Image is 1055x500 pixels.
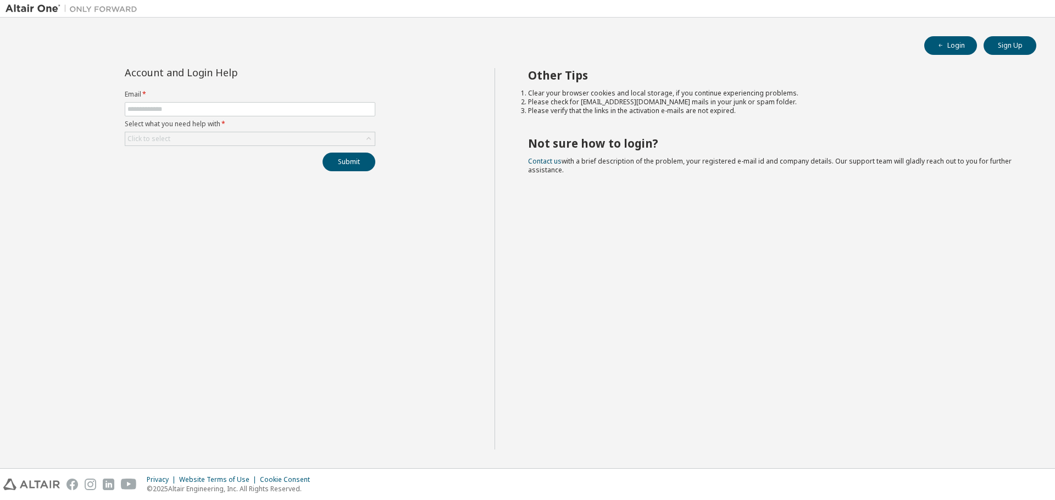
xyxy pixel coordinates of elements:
div: Cookie Consent [260,475,316,484]
img: instagram.svg [85,479,96,490]
button: Sign Up [984,36,1036,55]
li: Clear your browser cookies and local storage, if you continue experiencing problems. [528,89,1017,98]
p: © 2025 Altair Engineering, Inc. All Rights Reserved. [147,484,316,493]
div: Account and Login Help [125,68,325,77]
div: Website Terms of Use [179,475,260,484]
img: Altair One [5,3,143,14]
img: youtube.svg [121,479,137,490]
span: with a brief description of the problem, your registered e-mail id and company details. Our suppo... [528,156,1012,175]
label: Email [125,90,375,99]
li: Please verify that the links in the activation e-mails are not expired. [528,106,1017,115]
div: Privacy [147,475,179,484]
img: linkedin.svg [103,479,114,490]
button: Submit [323,153,375,171]
li: Please check for [EMAIL_ADDRESS][DOMAIN_NAME] mails in your junk or spam folder. [528,98,1017,106]
a: Contact us [528,156,562,166]
button: Login [924,36,977,55]
div: Click to select [125,132,375,145]
h2: Not sure how to login? [528,136,1017,150]
h2: Other Tips [528,68,1017,82]
img: facebook.svg [66,479,78,490]
img: altair_logo.svg [3,479,60,490]
label: Select what you need help with [125,120,375,128]
div: Click to select [127,134,170,143]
